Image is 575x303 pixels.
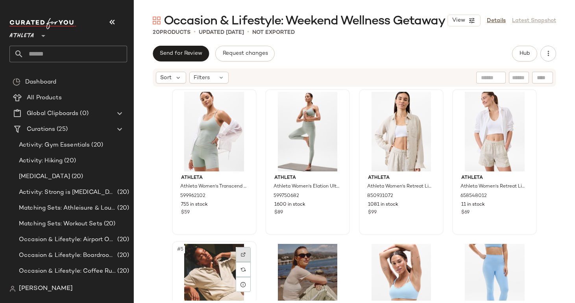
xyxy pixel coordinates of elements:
span: 599962102 [180,193,205,200]
span: Activity: Hiking [19,156,63,165]
span: (20) [102,219,116,229]
span: Curations [27,125,55,134]
img: cn60312791.jpg [175,92,254,171]
img: svg%3e [241,252,246,257]
img: cfy_white_logo.C9jOOHJF.svg [9,18,76,29]
div: Products [153,28,190,37]
span: All Products [27,93,62,102]
span: (20) [116,235,129,244]
span: 599750682 [274,193,299,200]
span: Global Clipboards [27,109,78,118]
button: Request changes [215,46,274,61]
span: Athleta [274,175,341,182]
span: $99 [368,209,377,216]
span: Athleta Women's Elation Ultra High Rise 7/8 Legging [PERSON_NAME] Size XXS [274,183,340,190]
span: 11 in stock [461,201,485,208]
span: Occasion & Lifestyle: Airport Outfits [19,235,116,244]
span: Filters [194,74,210,82]
span: (20) [70,172,83,181]
span: $59 [181,209,190,216]
span: [MEDICAL_DATA] [19,172,70,181]
span: Athleta [461,175,528,182]
span: Occasion & Lifestyle: Weekend Wellness Getaway [164,13,445,29]
img: svg%3e [9,286,16,292]
span: [PERSON_NAME] [19,284,73,294]
span: Athleta [181,175,248,182]
span: (25) [55,125,68,134]
span: Activity: Gym Essentials [19,141,90,150]
span: Athleta [9,27,34,41]
span: Occasion & Lifestyle: Boardroom to Barre [19,251,116,260]
span: Athleta Women's Retreat Linen Mid Rise 4" Short Undyed Size XXS [460,183,527,190]
span: (20) [116,267,129,276]
span: Matching Sets: Athleisure & Lounge Sets [19,204,116,213]
span: 658548012 [460,193,487,200]
span: (20) [63,156,76,165]
img: svg%3e [13,78,20,86]
span: • [247,28,249,37]
span: $69 [461,209,470,216]
span: Request changes [222,50,268,57]
span: View [452,17,465,24]
img: cn59823702.jpg [362,92,441,171]
p: updated [DATE] [199,28,244,37]
span: Hub [519,50,530,57]
span: 755 in stock [181,201,208,208]
button: Send for Review [153,46,209,61]
span: (0) [78,109,88,118]
span: 850931072 [367,193,393,200]
span: Occasion & Lifestyle: Coffee Run [19,267,116,276]
span: Sort [160,74,172,82]
img: svg%3e [241,267,246,272]
span: 1081 in stock [368,201,398,208]
span: Athleta Women's Retreat Linen Top Undyed Size M [367,183,434,190]
span: Activity: Strong is [MEDICAL_DATA] [19,188,116,197]
span: Athleta [368,175,434,182]
span: (20) [90,141,103,150]
img: cn59821516.jpg [455,92,534,171]
span: Matching Sets: Workout Sets [19,219,102,229]
span: (20) [116,251,129,260]
span: • [194,28,196,37]
span: #5 [176,245,185,253]
img: cn60319695.jpg [268,92,347,171]
span: Dashboard [25,78,56,87]
span: 1600 in stock [274,201,305,208]
span: 20 [153,30,160,35]
img: svg%3e [153,17,161,24]
span: Athleta Women's Transcend Scoop Built-In Bra Tank [PERSON_NAME] Size S [180,183,247,190]
button: Hub [512,46,537,61]
span: (20) [116,188,129,197]
button: View [447,15,481,26]
span: Send for Review [159,50,202,57]
p: Not Exported [252,28,295,37]
span: $89 [274,209,283,216]
span: (20) [116,204,129,213]
a: Details [487,17,506,25]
